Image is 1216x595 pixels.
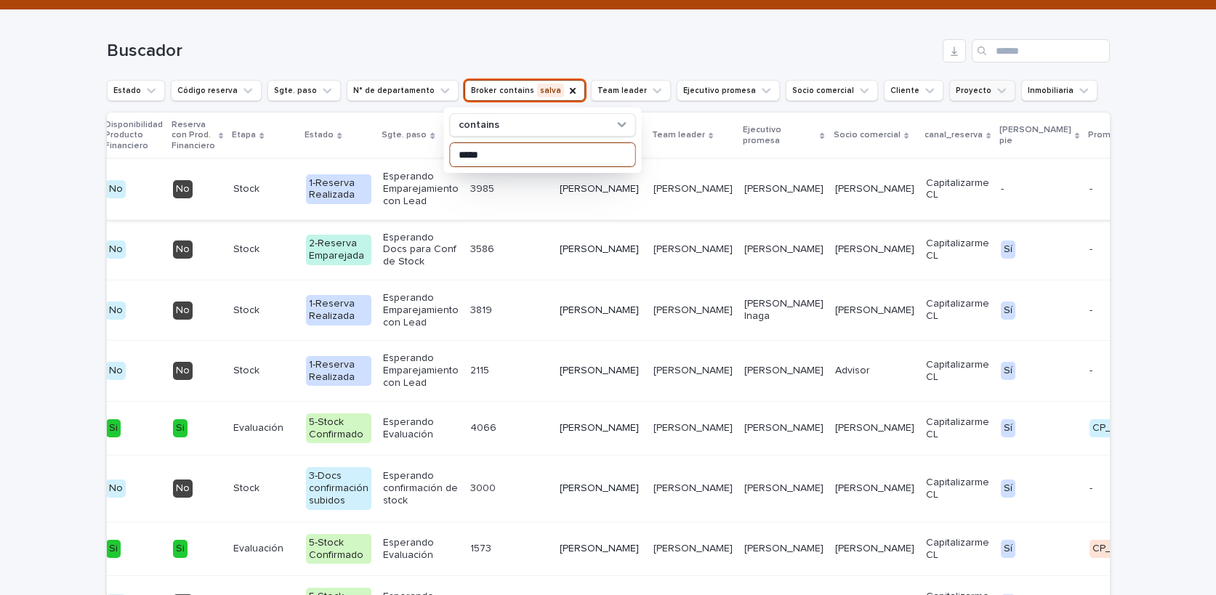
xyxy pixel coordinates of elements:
[1001,479,1015,498] div: Sí
[884,80,943,101] button: Cliente
[926,177,989,202] p: Capitalizarme CL
[835,365,914,377] p: Advisor
[470,301,495,317] p: 3819
[383,232,459,268] p: Esperando Docs para Conf de Stock
[744,183,824,195] p: [PERSON_NAME]
[653,482,733,495] p: [PERSON_NAME]
[173,301,193,320] div: No
[653,365,733,377] p: [PERSON_NAME]
[926,537,989,562] p: Capitalizarme CL
[233,183,294,195] p: Stock
[232,127,256,143] p: Etapa
[306,174,371,205] div: 1-Reserva Realizada
[653,304,733,317] p: [PERSON_NAME]
[173,479,193,498] div: No
[835,304,914,317] p: [PERSON_NAME]
[382,127,427,143] p: Sgte. paso
[267,80,341,101] button: Sgte. paso
[652,127,705,143] p: Team leader
[1090,419,1169,437] div: CP_garantizado
[306,235,371,265] div: 2-Reserva Emparejada
[107,41,937,62] h1: Buscador
[173,419,188,437] div: Si
[560,365,642,377] p: [PERSON_NAME]
[1090,482,1200,495] p: -
[972,39,1110,62] input: Search
[306,295,371,325] div: 1-Reserva Realizada
[1088,127,1179,143] p: Promoción Financiera
[306,356,371,386] div: 1-Reserva Realizada
[744,298,824,323] p: [PERSON_NAME] Inaga
[470,362,492,377] p: 2115
[470,479,499,495] p: 3000
[1001,419,1015,437] div: Sí
[105,117,163,154] p: Disponibilidad Producto Financiero
[1021,80,1098,101] button: Inmobiliaria
[560,304,642,317] p: [PERSON_NAME]
[926,238,989,262] p: Capitalizarme CL
[560,482,642,495] p: [PERSON_NAME]
[106,240,126,259] div: No
[470,540,494,555] p: 1573
[1001,301,1015,320] div: Sí
[383,292,459,328] p: Esperando Emparejamiento con Lead
[233,422,294,434] p: Evaluación
[383,416,459,441] p: Esperando Evaluación
[925,127,983,143] p: canal_reserva
[591,80,671,101] button: Team leader
[1090,304,1200,317] p: -
[926,477,989,501] p: Capitalizarme CL
[786,80,878,101] button: Socio comercial
[560,243,642,256] p: [PERSON_NAME]
[835,183,914,195] p: [PERSON_NAME]
[383,470,459,506] p: Esperando confirmación de stock
[106,540,121,558] div: Si
[653,422,733,434] p: [PERSON_NAME]
[677,80,780,101] button: Ejecutivo promesa
[383,352,459,389] p: Esperando Emparejamiento con Lead
[470,240,497,256] p: 3586
[743,122,817,149] p: Ejecutivo promesa
[744,543,824,555] p: [PERSON_NAME]
[172,117,215,154] p: Reserva con Prod. Financiero
[173,240,193,259] div: No
[233,543,294,555] p: Evaluación
[949,80,1015,101] button: Proyecto
[560,422,642,434] p: [PERSON_NAME]
[744,482,824,495] p: [PERSON_NAME]
[305,127,334,143] p: Estado
[107,80,165,101] button: Estado
[306,413,371,444] div: 5-Stock Confirmado
[744,365,824,377] p: [PERSON_NAME]
[1090,243,1200,256] p: -
[653,183,733,195] p: [PERSON_NAME]
[173,180,193,198] div: No
[383,171,459,207] p: Esperando Emparejamiento con Lead
[744,422,824,434] p: [PERSON_NAME]
[653,543,733,555] p: [PERSON_NAME]
[173,362,193,380] div: No
[999,122,1071,149] p: [PERSON_NAME] pie
[1090,365,1200,377] p: -
[1001,362,1015,380] div: Sí
[470,419,499,434] p: 4066
[1001,240,1015,259] div: Sí
[171,80,262,101] button: Código reserva
[464,80,585,101] button: Broker
[926,298,989,323] p: Capitalizarme CL
[306,534,371,564] div: 5-Stock Confirmado
[560,183,642,195] p: [PERSON_NAME]
[106,301,126,320] div: No
[459,119,499,131] p: contains
[1001,183,1078,195] p: -
[173,540,188,558] div: Si
[835,243,914,256] p: [PERSON_NAME]
[834,127,901,143] p: Socio comercial
[233,365,294,377] p: Stock
[233,304,294,317] p: Stock
[1090,540,1182,558] div: CP_garantizado24
[106,180,126,198] div: No
[653,243,733,256] p: [PERSON_NAME]
[835,482,914,495] p: [PERSON_NAME]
